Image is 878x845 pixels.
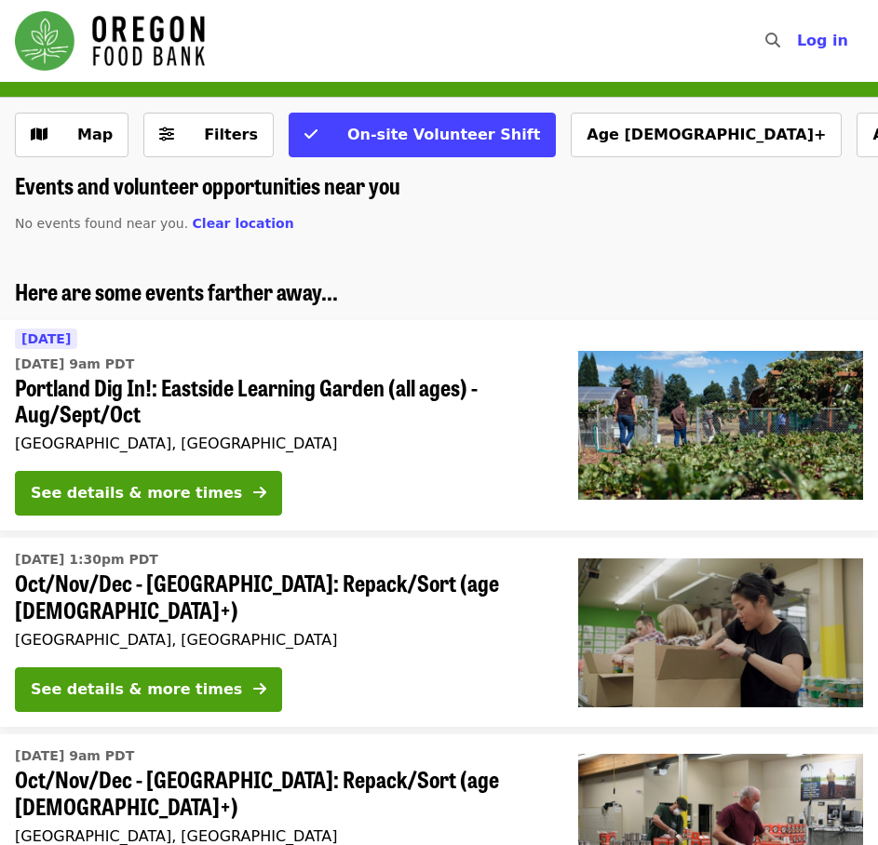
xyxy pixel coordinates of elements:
button: On-site Volunteer Shift [289,113,556,157]
div: [GEOGRAPHIC_DATA], [GEOGRAPHIC_DATA] [15,631,548,649]
div: See details & more times [31,678,242,701]
div: [GEOGRAPHIC_DATA], [GEOGRAPHIC_DATA] [15,827,548,845]
span: Map [77,126,113,143]
button: Show map view [15,113,128,157]
span: Portland Dig In!: Eastside Learning Garden (all ages) - Aug/Sept/Oct [15,374,548,428]
i: arrow-right icon [253,484,266,502]
span: [DATE] [21,331,71,346]
button: Log in [782,22,863,60]
img: Oregon Food Bank - Home [15,11,205,71]
button: See details & more times [15,471,282,516]
i: check icon [304,126,317,143]
time: [DATE] 9am PDT [15,746,134,766]
span: Oct/Nov/Dec - [GEOGRAPHIC_DATA]: Repack/Sort (age [DEMOGRAPHIC_DATA]+) [15,570,548,624]
time: [DATE] 9am PDT [15,355,134,374]
img: Portland Dig In!: Eastside Learning Garden (all ages) - Aug/Sept/Oct organized by Oregon Food Bank [578,351,863,500]
span: Filters [204,126,258,143]
button: Filters (0 selected) [143,113,274,157]
div: [GEOGRAPHIC_DATA], [GEOGRAPHIC_DATA] [15,435,548,452]
span: Events and volunteer opportunities near you [15,168,400,201]
span: Log in [797,32,848,49]
span: Clear location [193,216,294,231]
span: On-site Volunteer Shift [347,126,540,143]
img: Oct/Nov/Dec - Portland: Repack/Sort (age 8+) organized by Oregon Food Bank [578,558,863,707]
span: Oct/Nov/Dec - [GEOGRAPHIC_DATA]: Repack/Sort (age [DEMOGRAPHIC_DATA]+) [15,766,548,820]
div: See details & more times [31,482,242,504]
i: map icon [31,126,47,143]
button: Age [DEMOGRAPHIC_DATA]+ [571,113,842,157]
button: See details & more times [15,667,282,712]
i: arrow-right icon [253,680,266,698]
button: Clear location [193,214,294,234]
time: [DATE] 1:30pm PDT [15,550,158,570]
i: search icon [765,32,780,49]
i: sliders-h icon [159,126,174,143]
span: Here are some events farther away... [15,275,338,307]
span: No events found near you. [15,216,188,231]
input: Search [791,19,806,63]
